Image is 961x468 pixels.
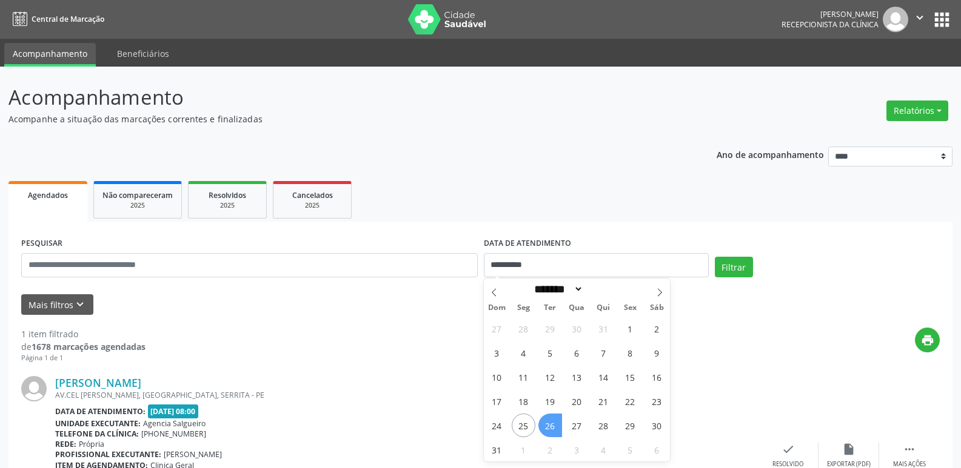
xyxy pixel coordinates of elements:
[782,443,795,456] i: check
[8,82,669,113] p: Acompanhamento
[915,328,940,352] button: print
[538,341,562,364] span: Agosto 5, 2025
[282,201,343,210] div: 2025
[645,438,669,461] span: Setembro 6, 2025
[21,328,146,340] div: 1 item filtrado
[141,429,206,439] span: [PHONE_NUMBER]
[21,234,62,253] label: PESQUISAR
[592,389,615,413] span: Agosto 21, 2025
[908,7,931,32] button: 
[292,190,333,200] span: Cancelados
[21,353,146,363] div: Página 1 de 1
[592,365,615,389] span: Agosto 14, 2025
[645,389,669,413] span: Agosto 23, 2025
[538,365,562,389] span: Agosto 12, 2025
[565,438,589,461] span: Setembro 3, 2025
[8,9,104,29] a: Central de Marcação
[782,19,879,30] span: Recepcionista da clínica
[645,365,669,389] span: Agosto 16, 2025
[538,438,562,461] span: Setembro 2, 2025
[931,9,953,30] button: apps
[531,283,584,295] select: Month
[209,190,246,200] span: Resolvidos
[886,101,948,121] button: Relatórios
[538,389,562,413] span: Agosto 19, 2025
[8,113,669,125] p: Acompanhe a situação das marcações correntes e finalizadas
[590,304,617,312] span: Qui
[73,298,87,311] i: keyboard_arrow_down
[28,190,68,200] span: Agendados
[21,294,93,315] button: Mais filtroskeyboard_arrow_down
[109,43,178,64] a: Beneficiários
[842,443,856,456] i: insert_drive_file
[565,365,589,389] span: Agosto 13, 2025
[565,389,589,413] span: Agosto 20, 2025
[102,190,173,200] span: Não compareceram
[645,341,669,364] span: Agosto 9, 2025
[618,389,642,413] span: Agosto 22, 2025
[592,438,615,461] span: Setembro 4, 2025
[645,414,669,437] span: Agosto 30, 2025
[903,443,916,456] i: 
[55,429,139,439] b: Telefone da clínica:
[143,418,206,429] span: Agencia Salgueiro
[21,376,47,401] img: img
[32,341,146,352] strong: 1678 marcações agendadas
[643,304,670,312] span: Sáb
[510,304,537,312] span: Seg
[592,414,615,437] span: Agosto 28, 2025
[55,390,758,400] div: AV.CEL [PERSON_NAME], [GEOGRAPHIC_DATA], SERRITA - PE
[197,201,258,210] div: 2025
[484,304,511,312] span: Dom
[164,449,222,460] span: [PERSON_NAME]
[645,317,669,340] span: Agosto 2, 2025
[485,414,509,437] span: Agosto 24, 2025
[21,340,146,353] div: de
[563,304,590,312] span: Qua
[55,406,146,417] b: Data de atendimento:
[913,11,926,24] i: 
[55,439,76,449] b: Rede:
[55,418,141,429] b: Unidade executante:
[485,341,509,364] span: Agosto 3, 2025
[618,438,642,461] span: Setembro 5, 2025
[921,334,934,347] i: print
[583,283,623,295] input: Year
[782,9,879,19] div: [PERSON_NAME]
[883,7,908,32] img: img
[538,414,562,437] span: Agosto 26, 2025
[617,304,643,312] span: Sex
[485,438,509,461] span: Agosto 31, 2025
[565,341,589,364] span: Agosto 6, 2025
[618,341,642,364] span: Agosto 8, 2025
[102,201,173,210] div: 2025
[538,317,562,340] span: Julho 29, 2025
[485,365,509,389] span: Agosto 10, 2025
[618,317,642,340] span: Agosto 1, 2025
[79,439,104,449] span: Própria
[512,341,535,364] span: Agosto 4, 2025
[148,404,199,418] span: [DATE] 08:00
[485,389,509,413] span: Agosto 17, 2025
[537,304,563,312] span: Ter
[618,365,642,389] span: Agosto 15, 2025
[512,414,535,437] span: Agosto 25, 2025
[715,257,753,277] button: Filtrar
[485,317,509,340] span: Julho 27, 2025
[512,438,535,461] span: Setembro 1, 2025
[717,147,824,162] p: Ano de acompanhamento
[55,449,161,460] b: Profissional executante:
[484,234,571,253] label: DATA DE ATENDIMENTO
[512,389,535,413] span: Agosto 18, 2025
[512,365,535,389] span: Agosto 11, 2025
[592,317,615,340] span: Julho 31, 2025
[592,341,615,364] span: Agosto 7, 2025
[565,414,589,437] span: Agosto 27, 2025
[565,317,589,340] span: Julho 30, 2025
[618,414,642,437] span: Agosto 29, 2025
[55,376,141,389] a: [PERSON_NAME]
[32,14,104,24] span: Central de Marcação
[4,43,96,67] a: Acompanhamento
[512,317,535,340] span: Julho 28, 2025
